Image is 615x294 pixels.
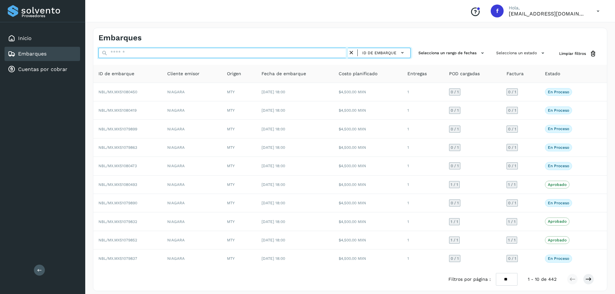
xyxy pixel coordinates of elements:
[18,51,46,57] a: Embarques
[222,194,256,212] td: MTY
[222,176,256,194] td: MTY
[402,194,444,212] td: 1
[98,256,137,261] span: NBL/MX.MX51079837
[548,201,569,205] p: En proceso
[333,194,402,212] td: $4,500.00 MXN
[227,70,241,77] span: Origen
[451,146,459,149] span: 0 / 1
[509,5,586,11] p: Hola,
[402,120,444,138] td: 1
[416,48,488,58] button: Selecciona un rango de fechas
[402,212,444,231] td: 1
[333,138,402,157] td: $4,500.00 MXN
[508,257,516,260] span: 0 / 1
[333,120,402,138] td: $4,500.00 MXN
[548,145,569,150] p: En proceso
[407,70,427,77] span: Entregas
[451,238,458,242] span: 1 / 1
[261,201,285,205] span: [DATE] 18:00
[548,127,569,131] p: En proceso
[449,70,480,77] span: POD cargadas
[451,201,459,205] span: 0 / 1
[333,101,402,120] td: $4,500.00 MXN
[98,70,134,77] span: ID de embarque
[508,146,516,149] span: 0 / 1
[162,249,222,268] td: NIAGARA
[508,201,516,205] span: 0 / 1
[98,108,137,113] span: NBL/MX.MX51080419
[222,212,256,231] td: MTY
[451,257,459,260] span: 0 / 1
[402,138,444,157] td: 1
[222,138,256,157] td: MTY
[222,83,256,101] td: MTY
[451,108,459,112] span: 0 / 1
[261,70,306,77] span: Fecha de embarque
[451,90,459,94] span: 0 / 1
[451,164,459,168] span: 0 / 1
[162,176,222,194] td: NIAGARA
[162,120,222,138] td: NIAGARA
[508,127,516,131] span: 0 / 1
[98,164,137,168] span: NBL/MX.MX51080473
[333,176,402,194] td: $4,500.00 MXN
[98,145,137,150] span: NBL/MX.MX51079863
[261,256,285,261] span: [DATE] 18:00
[339,70,377,77] span: Costo planificado
[5,31,80,46] div: Inicio
[98,90,137,94] span: NBL/MX.MX51080450
[167,70,200,77] span: Cliente emisor
[559,51,586,56] span: Limpiar filtros
[261,90,285,94] span: [DATE] 18:00
[98,201,137,205] span: NBL/MX.MX51079890
[222,157,256,175] td: MTY
[402,231,444,249] td: 1
[548,219,567,224] p: Aprobado
[402,176,444,194] td: 1
[222,120,256,138] td: MTY
[162,212,222,231] td: NIAGARA
[5,47,80,61] div: Embarques
[162,194,222,212] td: NIAGARA
[333,212,402,231] td: $4,500.00 MXN
[554,48,602,60] button: Limpiar filtros
[18,66,67,72] a: Cuentas por cobrar
[261,145,285,150] span: [DATE] 18:00
[333,157,402,175] td: $4,500.00 MXN
[548,164,569,168] p: En proceso
[402,249,444,268] td: 1
[402,157,444,175] td: 1
[222,231,256,249] td: MTY
[451,127,459,131] span: 0 / 1
[545,70,560,77] span: Estado
[548,256,569,261] p: En proceso
[508,108,516,112] span: 0 / 1
[507,70,524,77] span: Factura
[333,83,402,101] td: $4,500.00 MXN
[508,90,516,94] span: 0 / 1
[98,182,137,187] span: NBL/MX.MX51080493
[402,101,444,120] td: 1
[333,231,402,249] td: $4,500.00 MXN
[5,62,80,76] div: Cuentas por cobrar
[508,183,516,187] span: 1 / 1
[162,231,222,249] td: NIAGARA
[261,238,285,242] span: [DATE] 18:00
[548,182,567,187] p: Aprobado
[362,50,396,56] span: ID de embarque
[509,11,586,17] p: facturacion@salgofreight.com
[508,164,516,168] span: 0 / 1
[402,83,444,101] td: 1
[548,108,569,113] p: En proceso
[98,33,142,43] h4: Embarques
[261,164,285,168] span: [DATE] 18:00
[508,238,516,242] span: 1 / 1
[451,183,458,187] span: 1 / 1
[162,157,222,175] td: NIAGARA
[528,276,557,283] span: 1 - 10 de 442
[548,90,569,94] p: En proceso
[222,101,256,120] td: MTY
[162,83,222,101] td: NIAGARA
[360,48,408,57] button: ID de embarque
[333,249,402,268] td: $4,500.00 MXN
